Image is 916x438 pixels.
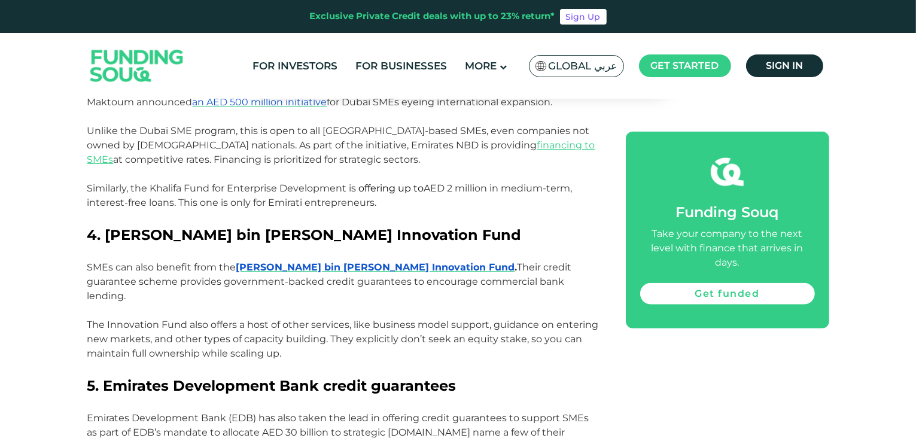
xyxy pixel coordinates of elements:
span: Funding Souq [676,203,779,221]
span: The Innovation Fund also offers a host of other services, like business model support, guidance o... [87,319,599,359]
a: Get funded [640,283,815,305]
span: Get started [651,60,719,71]
div: Exclusive Private Credit deals with up to 23% return* [310,10,555,23]
span: More [465,60,497,72]
a: [PERSON_NAME] bin [PERSON_NAME] Innovation Fund [236,261,515,273]
strong: . [515,261,518,273]
span: Similarly, the Khalifa Fund for Enterprise Development is AED 2 million in medium-term, interest-... [87,182,573,208]
img: SA Flag [535,61,546,71]
img: Logo [78,36,196,96]
a: Sign in [746,54,823,77]
span: Unlike the Dubai SME program, this is open to all [GEOGRAPHIC_DATA]-based SMEs, even companies no... [87,125,595,165]
span: Sign in [766,60,803,71]
div: Take your company to the next level with finance that arrives in days. [640,227,815,270]
span: SMEs can also benefit from the Their credit guarantee scheme provides government-backed credit gu... [87,261,572,302]
span: offering up to [359,182,424,194]
a: an AED 500 million initiative [193,96,327,108]
a: For Businesses [352,56,450,76]
a: For Investors [249,56,340,76]
span: 5. Emirates Development Bank credit guarantees [87,377,457,394]
a: Sign Up [560,9,607,25]
span: 4. [PERSON_NAME] bin [PERSON_NAME] Innovation Fund [87,226,522,244]
img: fsicon [711,156,744,188]
span: Global عربي [549,59,617,73]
